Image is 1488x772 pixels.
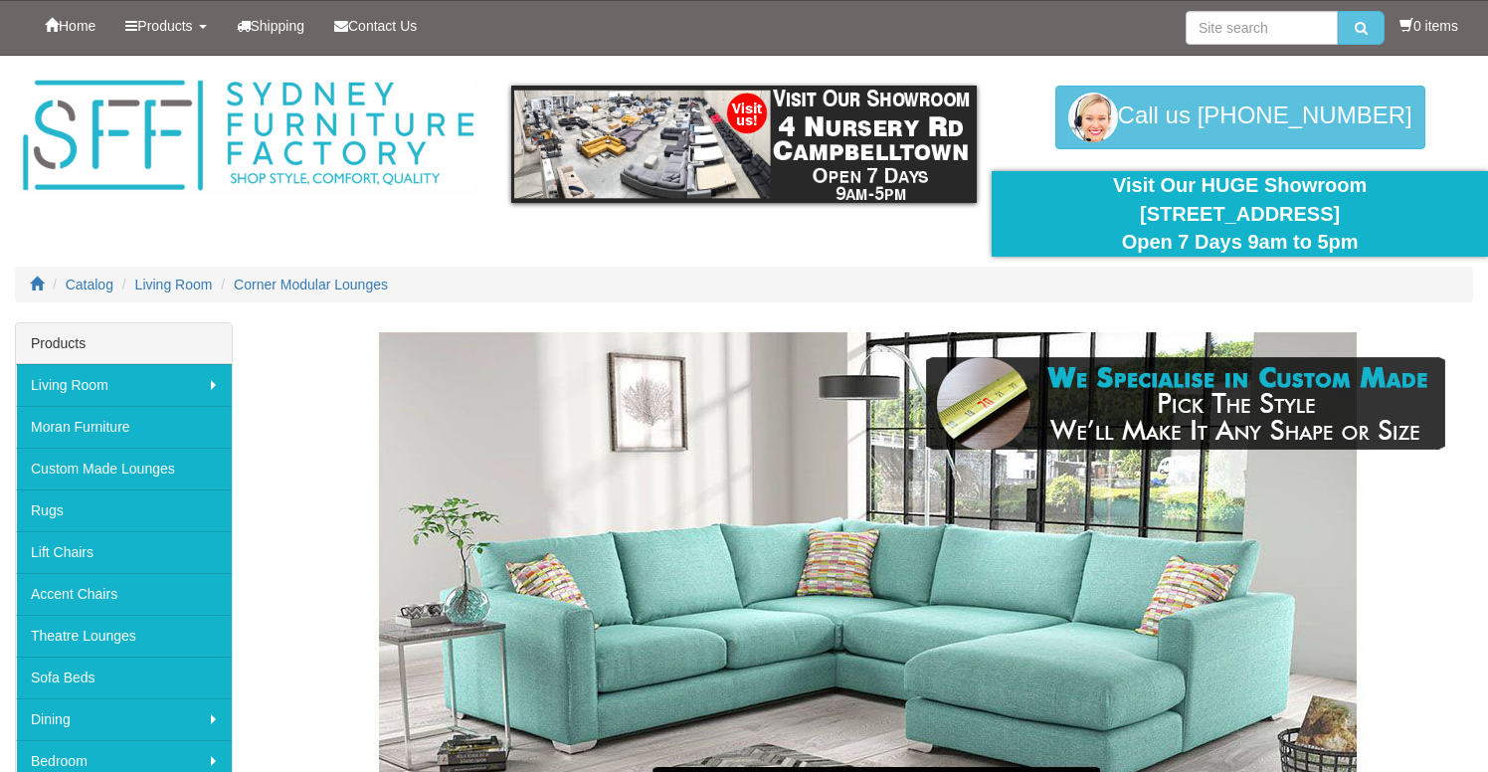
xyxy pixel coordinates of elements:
input: Site search [1186,11,1338,45]
div: Visit Our HUGE Showroom [STREET_ADDRESS] Open 7 Days 9am to 5pm [1007,171,1473,257]
a: Lift Chairs [16,531,232,573]
a: Dining [16,698,232,740]
a: Rugs [16,489,232,531]
img: Sydney Furniture Factory [15,76,481,196]
a: Custom Made Lounges [16,448,232,489]
a: Accent Chairs [16,573,232,615]
a: Sofa Beds [16,657,232,698]
a: Living Room [135,277,213,292]
div: Products [16,323,232,364]
span: Contact Us [348,18,417,34]
a: Theatre Lounges [16,615,232,657]
li: 0 items [1399,16,1458,36]
a: Catalog [66,277,113,292]
span: Shipping [251,18,305,34]
a: Contact Us [319,1,432,51]
a: Living Room [16,364,232,406]
a: Moran Furniture [16,406,232,448]
span: Home [59,18,95,34]
a: Shipping [222,1,320,51]
img: showroom.gif [511,86,978,203]
a: Corner Modular Lounges [234,277,388,292]
a: Home [30,1,110,51]
span: Products [137,18,192,34]
a: Products [110,1,221,51]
